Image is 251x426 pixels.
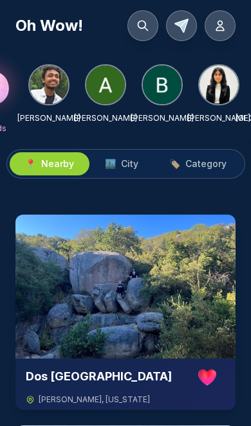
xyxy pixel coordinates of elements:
[131,113,194,123] p: [PERSON_NAME]
[121,157,138,170] span: City
[105,157,116,170] span: 🏙️
[143,66,181,104] img: Brendan Delumpa
[10,152,89,175] button: 📍Nearby
[187,113,250,123] p: [PERSON_NAME]
[39,395,150,405] span: [PERSON_NAME] , [US_STATE]
[185,157,227,170] span: Category
[17,113,80,123] p: [PERSON_NAME]
[41,157,74,170] span: Nearby
[154,152,242,175] button: 🏷️Category
[74,113,137,123] p: [PERSON_NAME]
[86,66,125,104] img: Anna Miller
[15,15,83,36] h1: Oh Wow!
[15,215,236,359] img: Dos Picos County Park
[30,66,68,104] img: NIKHIL AGARWAL
[89,152,154,175] button: 🏙️City
[169,157,180,170] span: 🏷️
[25,157,36,170] span: 📍
[200,66,238,104] img: KHUSHI KASTURIYA
[26,368,189,386] h3: Dos [GEOGRAPHIC_DATA]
